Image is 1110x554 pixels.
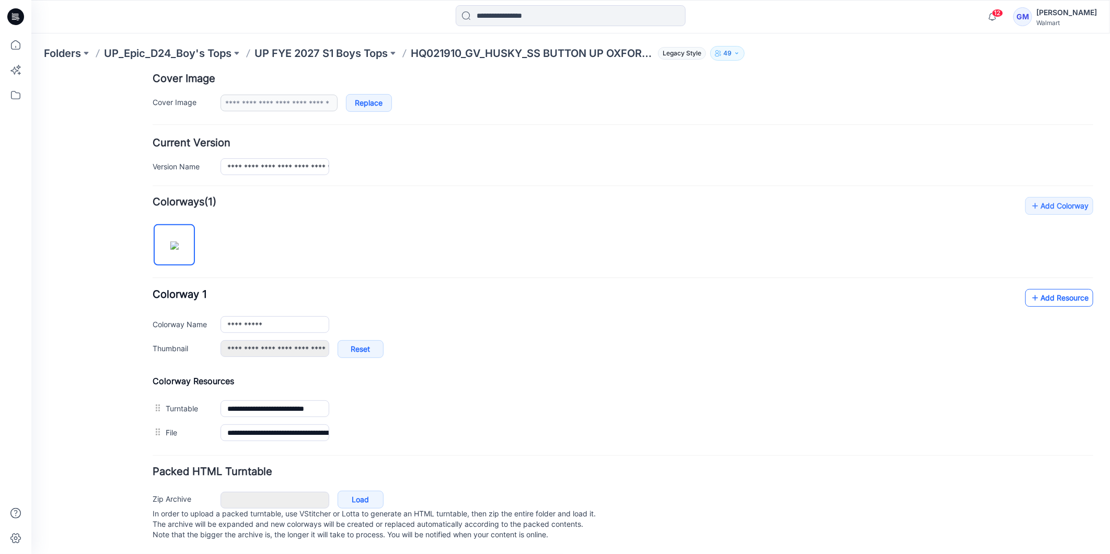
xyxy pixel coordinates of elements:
[121,269,179,281] label: Thumbnail
[121,435,1062,467] p: In order to upload a packed turntable, use VStitcher or Lotta to generate an HTML turntable, then...
[710,46,745,61] button: 49
[1013,7,1032,26] div: GM
[255,46,388,61] a: UP FYE 2027 S1 Boys Tops
[992,9,1003,17] span: 12
[121,245,179,257] label: Colorway Name
[654,46,706,61] button: Legacy Style
[121,122,173,135] strong: Colorways
[306,418,352,435] a: Load
[121,87,179,99] label: Version Name
[1036,6,1097,19] div: [PERSON_NAME]
[121,394,1062,403] h4: Packed HTML Turntable
[994,216,1062,234] a: Add Resource
[173,122,185,135] span: (1)
[104,46,232,61] a: UP_Epic_D24_Boy's Tops
[121,303,1062,313] h4: Colorway Resources
[134,353,179,365] label: File
[121,215,176,227] span: Colorway 1
[306,267,352,285] a: Reset
[31,73,1110,554] iframe: edit-style
[723,48,732,59] p: 49
[994,124,1062,142] a: Add Colorway
[411,46,654,61] p: HQ021910_GV_HUSKY_SS BUTTON UP OXFORD SHIRT
[121,420,179,431] label: Zip Archive
[44,46,81,61] a: Folders
[134,329,179,341] label: Turntable
[1036,19,1097,27] div: Walmart
[139,168,147,177] img: eyJhbGciOiJIUzI1NiIsImtpZCI6IjAiLCJzbHQiOiJzZXMiLCJ0eXAiOiJKV1QifQ.eyJkYXRhIjp7InR5cGUiOiJzdG9yYW...
[658,47,706,60] span: Legacy Style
